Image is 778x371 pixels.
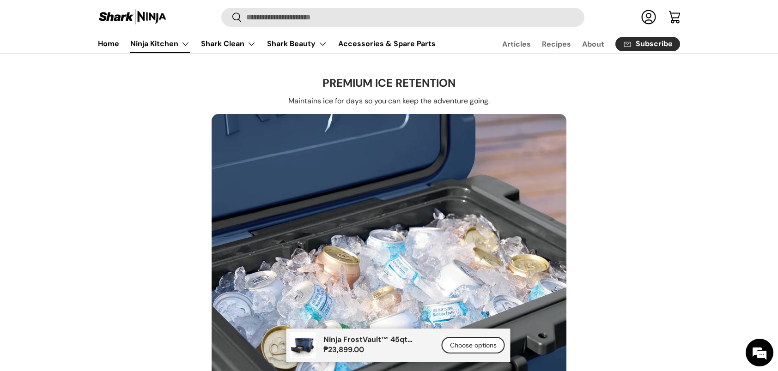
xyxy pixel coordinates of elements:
a: Articles [502,35,531,53]
a: Home [98,35,119,53]
nav: Primary [98,35,436,53]
strong: ₱23,899.00 [323,345,366,354]
a: Recipes [542,35,571,53]
summary: Ninja Kitchen [125,35,195,53]
p: Ninja FrostVault™ 45qt Wheeled Cooler [323,335,431,344]
a: Choose options [442,337,505,354]
span: We're online! [54,116,128,209]
a: Subscribe [615,37,680,51]
div: Chat with us now [48,52,155,64]
textarea: Type your message and hit 'Enter' [5,252,176,284]
a: Accessories & Spare Parts [338,35,436,53]
p: Maintains ice for days so you can keep the adventure going. [288,96,490,107]
summary: Shark Beauty [261,35,333,53]
h3: PREMIUM ICE RETENTION [322,76,456,90]
a: About [582,35,604,53]
img: ninja-frost-vault-high-capacity-wheeled-cooler-full-view-sharkninja-philippines [290,332,316,358]
span: Subscribe [636,41,673,48]
nav: Secondary [480,35,680,53]
img: Shark Ninja Philippines [98,8,167,26]
div: Minimize live chat window [152,5,174,27]
summary: Shark Clean [195,35,261,53]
